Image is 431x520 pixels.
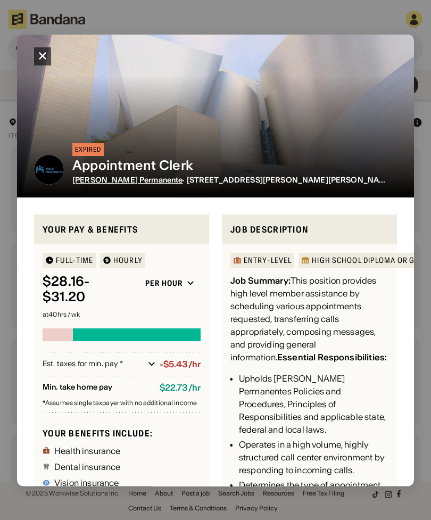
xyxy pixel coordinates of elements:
[56,257,93,264] div: Full-time
[54,478,119,486] div: Vision insurance
[72,175,388,184] div: · [STREET_ADDRESS][PERSON_NAME][PERSON_NAME]
[239,438,388,476] div: Operates in a high volume, highly structured call center environment by responding to incoming ca...
[43,399,201,406] div: Assumes single taxpayer with no additional income
[230,274,388,364] div: This position provides high level member assistance by scheduling various appointments requested,...
[43,311,201,317] div: at 40 hrs / wk
[54,462,121,471] div: Dental insurance
[43,274,135,305] div: $ 28.16 - $31.20
[43,383,151,393] div: Min. take home pay
[72,175,183,184] a: [PERSON_NAME] Permanente
[160,359,201,369] div: -$5.43/hr
[43,428,201,439] div: Your benefits include:
[54,446,121,455] div: Health insurance
[312,257,424,264] div: High School Diploma or GED
[230,222,388,236] div: Job Description
[160,383,201,393] div: $ 22.73 / hr
[145,278,183,288] div: Per hour
[75,146,101,152] div: EXPIRED
[43,359,144,369] div: Est. taxes for min. pay *
[34,154,64,184] img: Kaiser Permanente logo
[239,372,388,436] div: Upholds [PERSON_NAME] Permanentes Policies and Procedures, Principles of Responsibilities and app...
[230,275,291,286] div: Job Summary:
[113,257,143,264] div: HOURLY
[43,222,201,236] div: Your pay & benefits
[277,352,387,362] div: Essential Responsibilities:
[244,257,292,264] div: Entry-Level
[72,158,388,173] div: Appointment Clerk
